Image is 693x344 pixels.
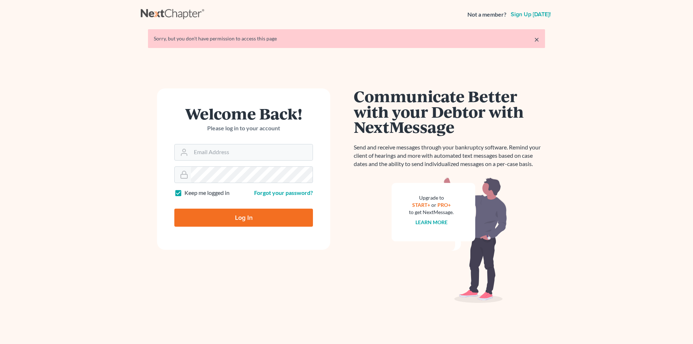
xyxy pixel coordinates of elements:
label: Keep me logged in [184,189,230,197]
div: Upgrade to [409,194,454,201]
input: Email Address [191,144,313,160]
div: Sorry, but you don't have permission to access this page [154,35,539,42]
a: × [534,35,539,44]
p: Send and receive messages through your bankruptcy software. Remind your client of hearings and mo... [354,143,545,168]
h1: Welcome Back! [174,106,313,121]
p: Please log in to your account [174,124,313,132]
a: Learn more [415,219,448,225]
a: START+ [412,202,430,208]
a: Sign up [DATE]! [509,12,552,17]
a: Forgot your password? [254,189,313,196]
span: or [431,202,436,208]
input: Log In [174,209,313,227]
a: PRO+ [437,202,451,208]
h1: Communicate Better with your Debtor with NextMessage [354,88,545,135]
strong: Not a member? [467,10,506,19]
img: nextmessage_bg-59042aed3d76b12b5cd301f8e5b87938c9018125f34e5fa2b7a6b67550977c72.svg [392,177,507,303]
div: to get NextMessage. [409,209,454,216]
